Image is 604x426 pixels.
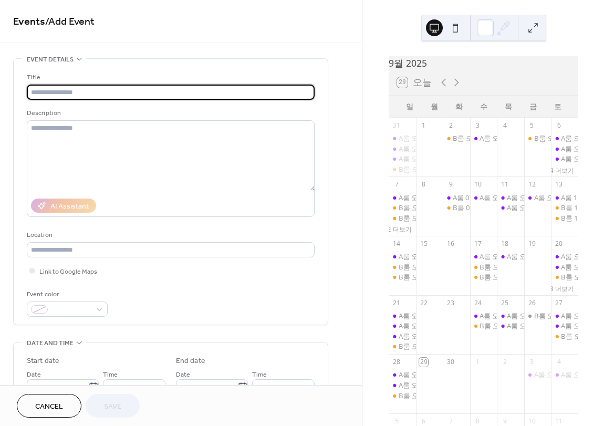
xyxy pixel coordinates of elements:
[551,203,578,212] div: B룸 11~14시, 설*호
[551,133,578,143] div: A룸 오후 2~4, 신*철
[392,240,401,248] div: 14
[470,262,497,272] div: B룸 오전 11~1, 황*욱
[13,12,45,32] a: Events
[473,358,482,367] div: 1
[551,331,578,341] div: B룸 오전 10~12, 강*민
[389,193,416,202] div: A룸 오후 1~3, 윤*배
[389,341,416,351] div: B룸 오후 7~9, 박*린
[389,154,416,163] div: A룸 오후 5~7, 오*민
[497,193,524,202] div: A룸 오전 11~1, 김*보
[497,252,524,261] div: A룸 오후 2~4, 배*훈
[17,394,81,418] a: Cancel
[389,164,416,174] div: B룸 오후 4~6, 유*은
[399,164,460,174] div: B룸 오후 4~6, 유*은
[555,417,564,425] div: 11
[27,108,313,119] div: Description
[419,358,428,367] div: 29
[534,193,595,202] div: A룸 오후 1~3, 조*주
[27,289,106,300] div: Event color
[389,262,416,272] div: B룸 오후 1~4, 조*희
[399,154,460,163] div: A룸 오후 5~7, 오*민
[501,298,509,307] div: 25
[389,370,416,379] div: A룸 오후 2~4, 이*혜
[470,311,497,320] div: A룸 오후 3~5, 유**아
[497,321,524,330] div: A룸 오후 5~7, 이*경
[473,121,482,130] div: 3
[399,272,506,282] div: B룸 오후 6~8, [PERSON_NAME]*진
[27,356,59,367] div: Start date
[470,193,497,202] div: A룸 오후 2~4, 권*진
[470,272,497,282] div: B룸 오후 7~9, 김*원
[555,298,564,307] div: 27
[501,240,509,248] div: 18
[507,252,568,261] div: A룸 오후 2~4, 배*훈
[497,203,524,212] div: A룸 오후 2~4, 윤*확
[419,417,428,425] div: 6
[480,311,544,320] div: A룸 오후 3~5, 유**아
[524,370,551,379] div: A룸 오후 1~4, 김*훈
[501,180,509,189] div: 11
[446,96,471,117] div: 화
[507,321,568,330] div: A룸 오후 5~7, 이*경
[545,96,570,117] div: 토
[555,240,564,248] div: 20
[446,417,455,425] div: 7
[480,193,540,202] div: A룸 오후 2~4, 권*진
[389,311,416,320] div: A룸 오전 9~11, 김*진
[446,358,455,367] div: 30
[527,298,536,307] div: 26
[383,223,415,235] button: 2 더보기
[419,298,428,307] div: 22
[27,54,74,65] span: Event details
[399,321,506,330] div: A룸 오후 1~3, [PERSON_NAME]*지
[551,311,578,320] div: A룸 오후 1~4, 김*주
[555,358,564,367] div: 4
[480,252,540,261] div: A룸 오후 1~4, 유*림
[419,121,428,130] div: 1
[389,133,416,143] div: A룸 오전 11~1, 안*슬
[527,417,536,425] div: 10
[27,338,74,349] span: Date and time
[551,193,578,202] div: A룸 11~18시, 김*진
[399,262,460,272] div: B룸 오후 1~4, 조*희
[453,203,515,212] div: B룸 07~09시, T**선
[470,133,497,143] div: A룸 오후 7~9, 김*준
[399,203,464,212] div: B룸 오전 11~1, 정*수
[496,96,520,117] div: 목
[527,240,536,248] div: 19
[473,180,482,189] div: 10
[399,144,460,153] div: A룸 오후 1~3, 한*수
[551,213,578,223] div: B룸 14~18시, 김*진
[446,180,455,189] div: 9
[551,272,578,282] div: B룸 오전 11~1, 신*철
[501,417,509,425] div: 9
[551,321,578,330] div: A룸 오후 4~6, 이*별
[397,96,422,117] div: 일
[527,121,536,130] div: 5
[443,133,470,143] div: B룸 오후 9~11, 유*은
[389,391,416,400] div: B룸 오후 12~2, n버섯
[471,96,496,117] div: 수
[551,154,578,163] div: A룸 오후 6~8, 최*재
[103,369,118,380] span: Time
[546,283,578,294] button: 3 더보기
[446,121,455,130] div: 2
[527,180,536,189] div: 12
[453,133,518,143] div: B룸 오후 9~11, 유*은
[480,133,576,143] div: A룸 오후 7~9, [PERSON_NAME]
[392,417,401,425] div: 5
[473,298,482,307] div: 24
[389,56,578,70] div: 9월 2025
[453,193,514,202] div: A룸 07~09시, T**선
[39,266,97,277] span: Link to Google Maps
[480,262,545,272] div: B룸 오전 11~1, 황*욱
[551,144,578,153] div: A룸 오후 4~6, 박*지
[501,121,509,130] div: 4
[35,401,63,412] span: Cancel
[399,193,506,202] div: A룸 오후 1~3, [PERSON_NAME]*배
[389,144,416,153] div: A룸 오후 1~3, 한*수
[546,164,578,176] button: 4 더보기
[555,180,564,189] div: 13
[389,203,416,212] div: B룸 오전 11~1, 정*수
[392,180,401,189] div: 7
